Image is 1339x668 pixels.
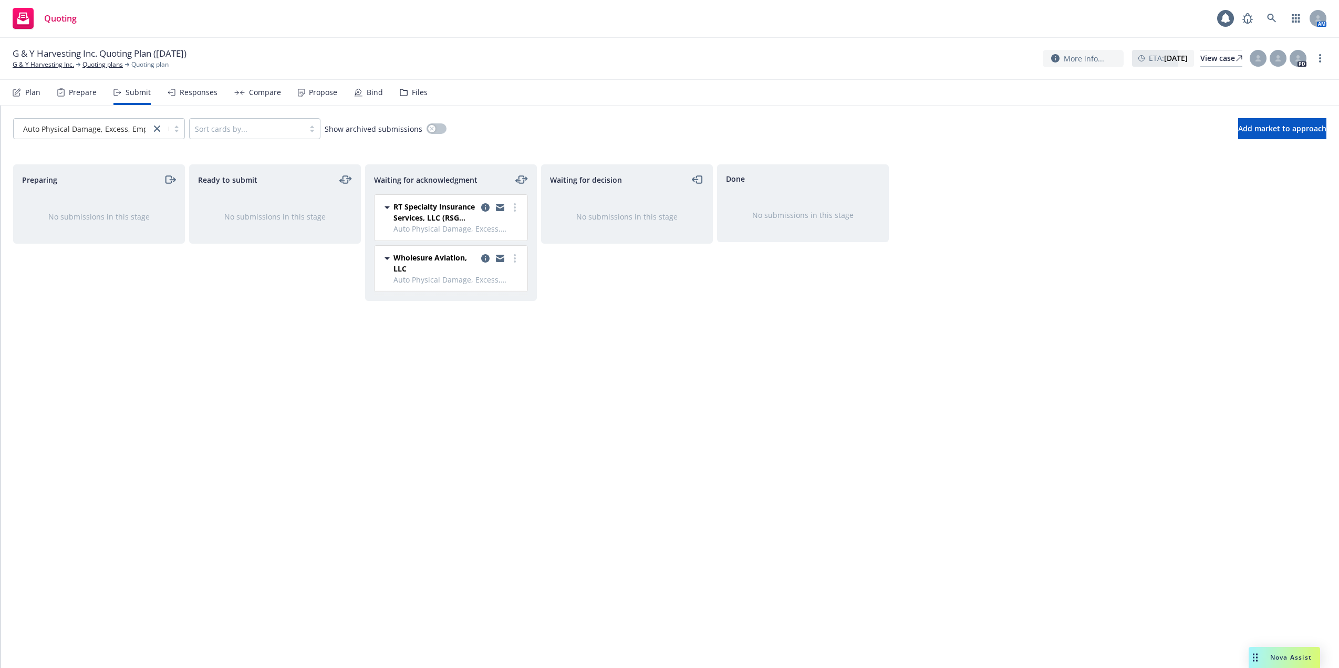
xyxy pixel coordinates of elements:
span: Auto Physical Damage, Excess, Employment... [19,123,146,134]
span: Nova Assist [1270,653,1312,662]
div: No submissions in this stage [30,211,168,222]
a: Search [1261,8,1282,29]
a: more [508,201,521,214]
a: moveLeftRight [515,173,528,186]
span: Auto Physical Damage, Excess, Employment... [23,123,183,134]
div: Responses [180,88,217,97]
button: More info... [1043,50,1124,67]
a: Quoting [8,4,81,33]
a: moveLeftRight [339,173,352,186]
span: ETA : [1149,53,1188,64]
span: Waiting for decision [550,174,622,185]
div: No submissions in this stage [206,211,344,222]
span: Add market to approach [1238,123,1326,133]
button: Add market to approach [1238,118,1326,139]
span: Quoting [44,14,77,23]
a: copy logging email [479,201,492,214]
span: Preparing [22,174,57,185]
a: copy logging email [494,252,506,265]
a: close [151,122,163,135]
div: Drag to move [1249,647,1262,668]
span: Ready to submit [198,174,257,185]
a: Quoting plans [82,60,123,69]
span: RT Specialty Insurance Services, LLC (RSG Specialty, LLC) [393,201,477,223]
a: more [508,252,521,265]
span: Show archived submissions [325,123,422,134]
a: Report a Bug [1237,8,1258,29]
div: Propose [309,88,337,97]
a: more [1314,52,1326,65]
a: moveRight [163,173,176,186]
a: View case [1200,50,1242,67]
span: Done [726,173,745,184]
strong: [DATE] [1164,53,1188,63]
div: Submit [126,88,151,97]
a: Switch app [1285,8,1306,29]
div: No submissions in this stage [558,211,696,222]
button: Nova Assist [1249,647,1320,668]
span: Wholesure Aviation, LLC [393,252,477,274]
a: copy logging email [494,201,506,214]
div: Compare [249,88,281,97]
span: More info... [1064,53,1104,64]
a: moveLeft [691,173,704,186]
div: Bind [367,88,383,97]
div: Plan [25,88,40,97]
span: Auto Physical Damage, Excess, Employment Practices Liability, Commercial Auto Liability, General ... [393,223,521,234]
span: Auto Physical Damage, Excess, Employment Practices Liability, Commercial Auto Liability, General ... [393,274,521,285]
span: G & Y Harvesting Inc. Quoting Plan ([DATE]) [13,47,186,60]
div: View case [1200,50,1242,66]
a: copy logging email [479,252,492,265]
span: Waiting for acknowledgment [374,174,478,185]
div: Prepare [69,88,97,97]
div: No submissions in this stage [734,210,871,221]
span: Quoting plan [131,60,169,69]
div: Files [412,88,428,97]
a: G & Y Harvesting Inc. [13,60,74,69]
